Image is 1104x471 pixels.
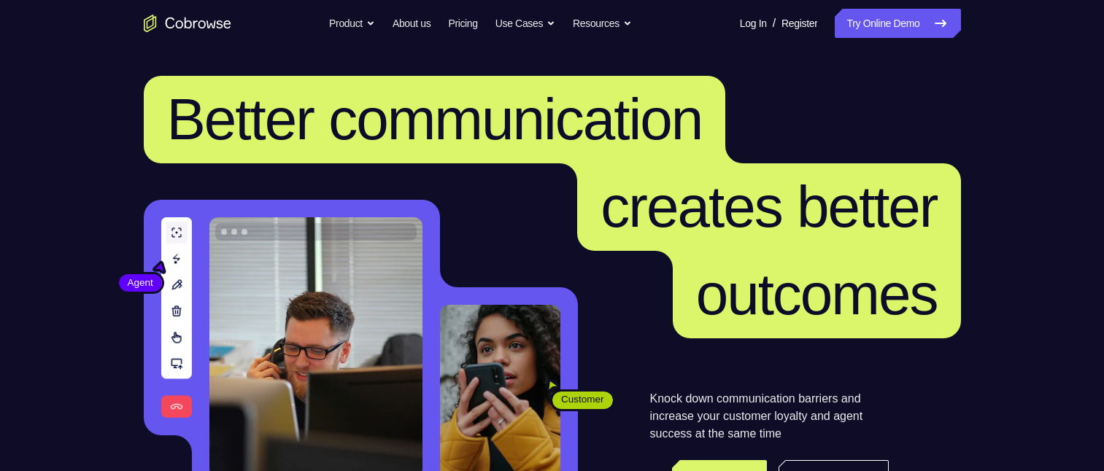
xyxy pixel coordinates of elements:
a: About us [393,9,431,38]
button: Product [329,9,375,38]
a: Go to the home page [144,15,231,32]
span: / [773,15,776,32]
a: Register [781,9,817,38]
a: Pricing [448,9,477,38]
button: Use Cases [495,9,555,38]
button: Resources [573,9,632,38]
a: Log In [740,9,767,38]
a: Try Online Demo [835,9,960,38]
span: creates better [601,174,937,239]
p: Knock down communication barriers and increase your customer loyalty and agent success at the sam... [650,390,889,443]
span: outcomes [696,262,938,327]
span: Better communication [167,87,703,152]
